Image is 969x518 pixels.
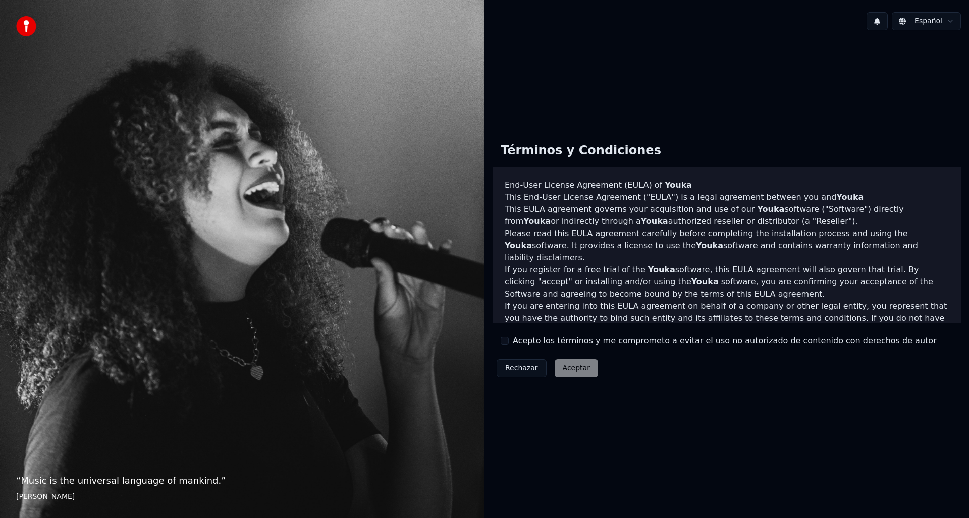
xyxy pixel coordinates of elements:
[505,203,949,227] p: This EULA agreement governs your acquisition and use of our software ("Software") directly from o...
[513,335,937,347] label: Acepto los términos y me comprometo a evitar el uso no autorizado de contenido con derechos de autor
[505,191,949,203] p: This End-User License Agreement ("EULA") is a legal agreement between you and
[691,277,719,286] span: Youka
[505,300,949,349] p: If you are entering into this EULA agreement on behalf of a company or other legal entity, you re...
[505,264,949,300] p: If you register for a free trial of the software, this EULA agreement will also govern that trial...
[836,192,864,202] span: Youka
[505,241,532,250] span: Youka
[648,265,675,274] span: Youka
[523,216,551,226] span: Youka
[696,241,723,250] span: Youka
[16,16,36,36] img: youka
[16,474,468,488] p: “ Music is the universal language of mankind. ”
[16,492,468,502] footer: [PERSON_NAME]
[493,135,669,167] div: Términos y Condiciones
[757,204,784,214] span: Youka
[505,227,949,264] p: Please read this EULA agreement carefully before completing the installation process and using th...
[665,180,692,190] span: Youka
[497,359,547,377] button: Rechazar
[505,179,949,191] h3: End-User License Agreement (EULA) of
[641,216,668,226] span: Youka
